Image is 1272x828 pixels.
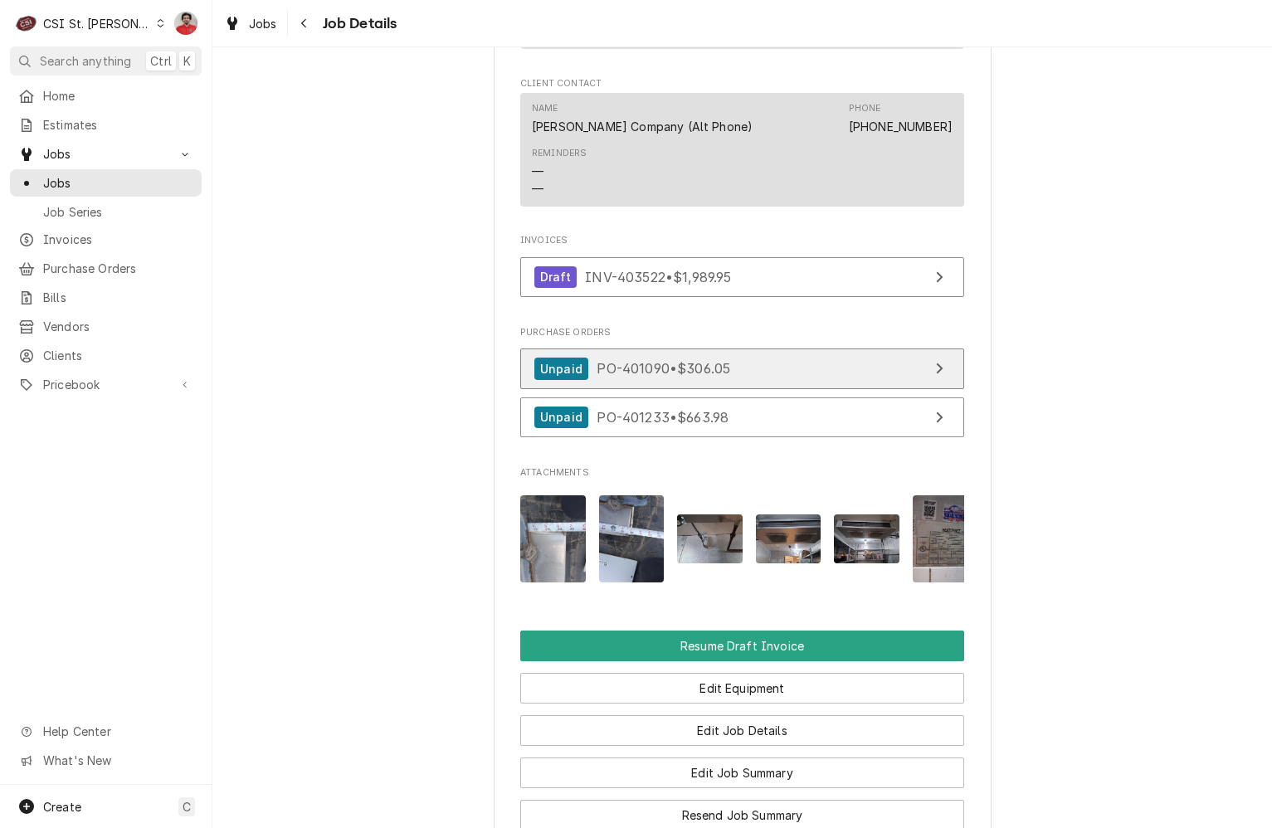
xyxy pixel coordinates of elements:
div: Button Group Row [520,661,964,704]
div: Button Group Row [520,746,964,788]
div: Nicholas Faubert's Avatar [174,12,197,35]
div: Phone [849,102,953,135]
span: Attachments [520,482,964,596]
span: K [183,52,191,70]
div: [PERSON_NAME] Company (Alt Phone) [532,118,753,135]
div: Phone [849,102,881,115]
div: CSI St. Louis's Avatar [15,12,38,35]
a: Purchase Orders [10,255,202,282]
a: Vendors [10,313,202,340]
button: Edit Job Summary [520,757,964,788]
button: Navigate back [291,10,318,37]
a: [PHONE_NUMBER] [849,119,953,134]
div: CSI St. [PERSON_NAME] [43,15,151,32]
span: Invoices [43,231,193,248]
span: Invoices [520,234,964,247]
span: Purchase Orders [43,260,193,277]
a: Go to What's New [10,747,202,774]
img: iENPnuQDS4qonk1T9Yow [677,514,743,563]
a: Estimates [10,111,202,139]
div: Reminders [532,147,587,197]
img: dFbCOGTTpGGC5RdtxBos [520,495,586,582]
span: Job Details [318,12,397,35]
span: Job Series [43,203,193,221]
a: Go to Jobs [10,140,202,168]
img: EaNZSTkaQuaKRkzjcHpC [756,514,821,563]
button: Resume Draft Invoice [520,631,964,661]
img: HAGKW75HSw6NbWAfV4zx [834,514,899,563]
div: Button Group Row [520,704,964,746]
div: — [532,163,543,180]
img: 0bK7oGdzTzaTzFw7BW1I [913,495,978,582]
div: — [532,180,543,197]
img: ThBiBy8tSLyFKv9Fex7a [599,495,665,582]
span: Estimates [43,116,193,134]
span: Attachments [520,466,964,480]
div: NF [174,12,197,35]
div: Name [532,102,753,135]
button: Search anythingCtrlK [10,46,202,75]
div: Draft [534,266,577,289]
span: Client Contact [520,77,964,90]
span: PO-401233 • $663.98 [597,408,729,425]
div: Purchase Orders [520,326,964,446]
span: PO-401090 • $306.05 [597,360,730,377]
div: Unpaid [534,358,588,380]
a: Invoices [10,226,202,253]
div: Unpaid [534,407,588,429]
a: Jobs [10,169,202,197]
span: Jobs [249,15,277,32]
span: Search anything [40,52,131,70]
div: Attachments [520,466,964,596]
a: Go to Pricebook [10,371,202,398]
span: Jobs [43,174,193,192]
div: C [15,12,38,35]
a: Jobs [217,10,284,37]
span: Home [43,87,193,105]
span: Jobs [43,145,168,163]
div: Client Contact List [520,93,964,214]
a: Clients [10,342,202,369]
a: Bills [10,284,202,311]
a: View Invoice [520,257,964,298]
a: View Purchase Order [520,397,964,438]
div: Client Contact [520,77,964,214]
span: Pricebook [43,376,168,393]
span: Bills [43,289,193,306]
span: Vendors [43,318,193,335]
span: Clients [43,347,193,364]
div: Name [532,102,558,115]
span: Create [43,800,81,814]
button: Edit Equipment [520,673,964,704]
span: Help Center [43,723,192,740]
span: Ctrl [150,52,172,70]
div: Contact [520,93,964,207]
span: Purchase Orders [520,326,964,339]
span: INV-403522 • $1,989.95 [585,268,731,285]
div: Reminders [532,147,587,160]
div: Invoices [520,234,964,305]
a: Job Series [10,198,202,226]
span: What's New [43,752,192,769]
button: Edit Job Details [520,715,964,746]
a: View Purchase Order [520,348,964,389]
a: Go to Help Center [10,718,202,745]
a: Home [10,82,202,110]
div: Button Group Row [520,631,964,661]
span: C [183,798,191,816]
